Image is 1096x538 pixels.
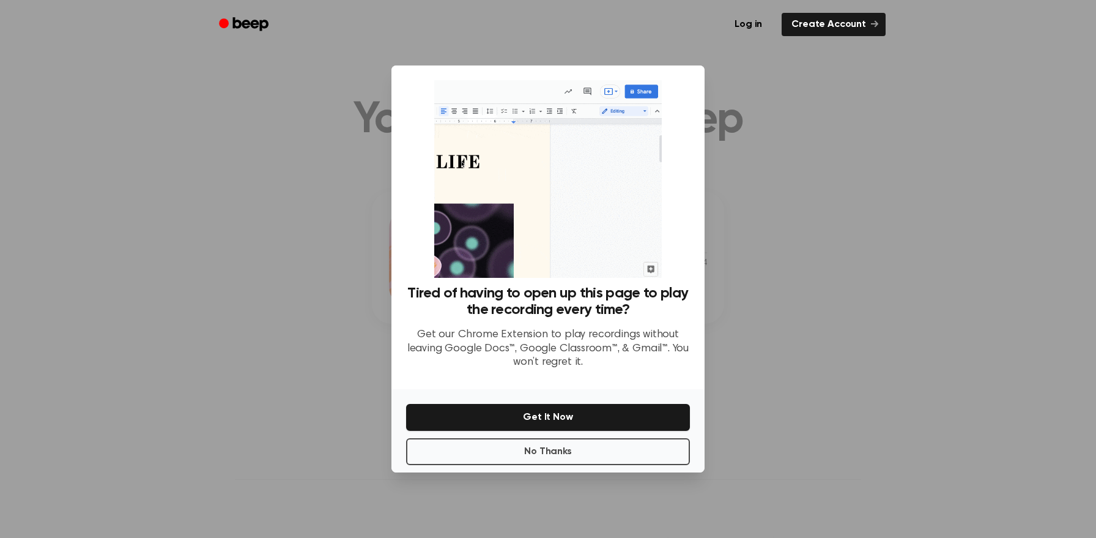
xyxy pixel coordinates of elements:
p: Get our Chrome Extension to play recordings without leaving Google Docs™, Google Classroom™, & Gm... [406,328,690,370]
img: Beep extension in action [434,80,661,278]
h3: Tired of having to open up this page to play the recording every time? [406,285,690,318]
button: Get It Now [406,404,690,431]
a: Beep [210,13,280,37]
a: Create Account [782,13,886,36]
a: Log in [722,10,774,39]
button: No Thanks [406,438,690,465]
